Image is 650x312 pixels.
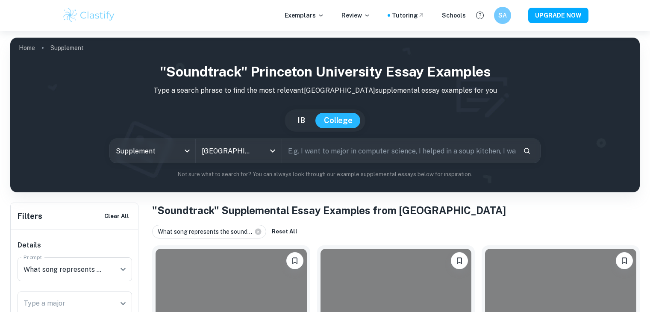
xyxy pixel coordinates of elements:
[158,227,256,236] span: What song represents the sound...
[62,7,116,24] img: Clastify logo
[270,225,300,238] button: Reset All
[24,253,42,261] label: Prompt
[616,252,633,269] button: Bookmark
[10,38,640,192] img: profile cover
[473,8,487,23] button: Help and Feedback
[392,11,425,20] a: Tutoring
[267,145,279,157] button: Open
[315,113,361,128] button: College
[451,252,468,269] button: Bookmark
[152,225,266,238] div: What song represents the sound...
[18,240,132,250] h6: Details
[289,113,314,128] button: IB
[18,210,42,222] h6: Filters
[117,263,129,275] button: Open
[19,42,35,54] a: Home
[152,203,640,218] h1: "Soundtrack" Supplemental Essay Examples from [GEOGRAPHIC_DATA]
[341,11,371,20] p: Review
[286,252,303,269] button: Bookmark
[520,144,534,158] button: Search
[50,43,84,53] p: Supplement
[285,11,324,20] p: Exemplars
[110,139,195,163] div: Supplement
[282,139,516,163] input: E.g. I want to major in computer science, I helped in a soup kitchen, I want to join the debate t...
[102,210,131,223] button: Clear All
[497,11,507,20] h6: SA
[17,170,633,179] p: Not sure what to search for? You can always look through our example supplemental essays below fo...
[17,62,633,82] h1: "Soundtrack" Princeton University Essay Examples
[17,85,633,96] p: Type a search phrase to find the most relevant [GEOGRAPHIC_DATA] supplemental essay examples for you
[494,7,511,24] button: SA
[528,8,588,23] button: UPGRADE NOW
[117,297,129,309] button: Open
[442,11,466,20] a: Schools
